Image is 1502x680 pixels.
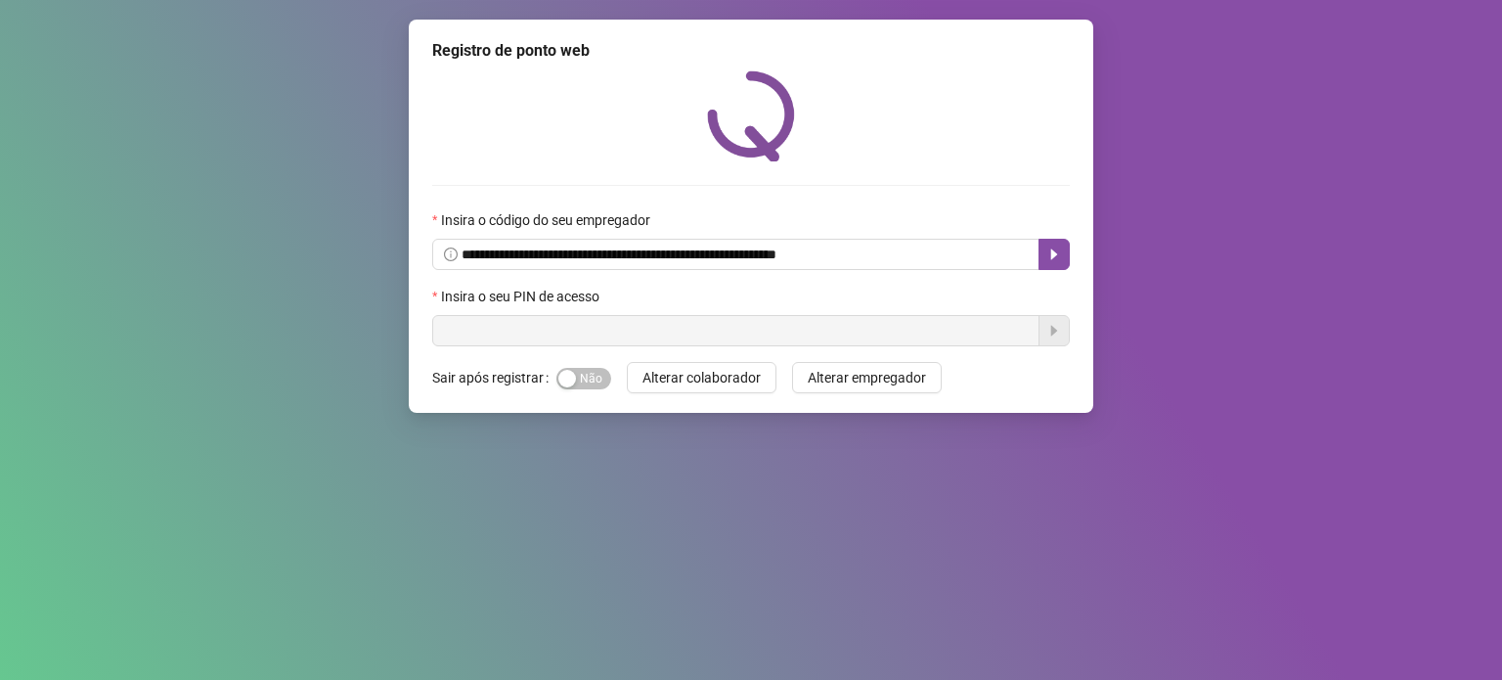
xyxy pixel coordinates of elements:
span: caret-right [1046,247,1062,262]
span: info-circle [444,248,458,261]
img: QRPoint [707,70,795,161]
div: Registro de ponto web [432,39,1070,63]
label: Insira o seu PIN de acesso [432,286,612,307]
button: Alterar colaborador [627,362,776,393]
span: Alterar empregador [808,367,926,388]
label: Insira o código do seu empregador [432,209,663,231]
span: Alterar colaborador [642,367,761,388]
label: Sair após registrar [432,362,556,393]
button: Alterar empregador [792,362,942,393]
